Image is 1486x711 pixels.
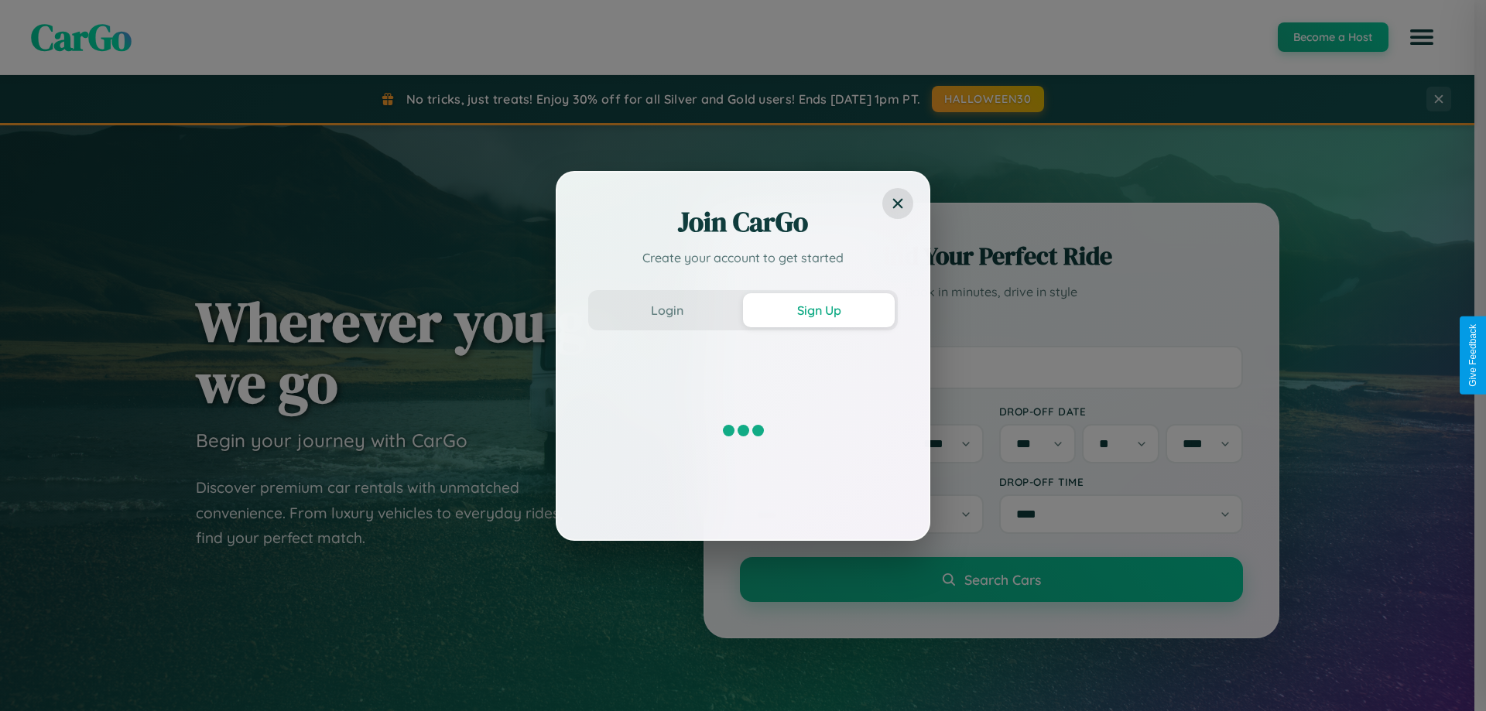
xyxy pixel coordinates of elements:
h2: Join CarGo [588,203,898,241]
button: Login [591,293,743,327]
button: Sign Up [743,293,895,327]
div: Give Feedback [1467,324,1478,387]
iframe: Intercom live chat [15,658,53,696]
p: Create your account to get started [588,248,898,267]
